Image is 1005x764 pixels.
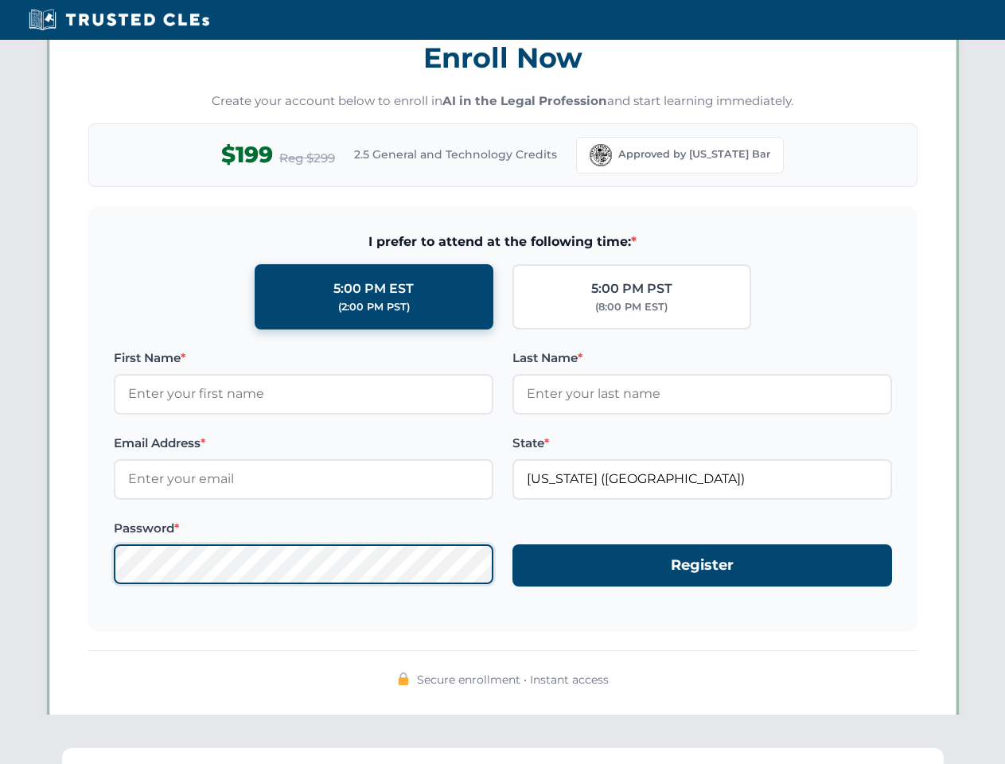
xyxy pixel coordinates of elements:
[397,672,410,685] img: 🔒
[114,232,892,252] span: I prefer to attend at the following time:
[618,146,770,162] span: Approved by [US_STATE] Bar
[512,434,892,453] label: State
[24,8,214,32] img: Trusted CLEs
[88,92,917,111] p: Create your account below to enroll in and start learning immediately.
[114,374,493,414] input: Enter your first name
[512,374,892,414] input: Enter your last name
[221,137,273,173] span: $199
[512,544,892,587] button: Register
[338,299,410,315] div: (2:00 PM PST)
[114,434,493,453] label: Email Address
[279,149,335,168] span: Reg $299
[512,459,892,499] input: Florida (FL)
[595,299,668,315] div: (8:00 PM EST)
[114,519,493,538] label: Password
[354,146,557,163] span: 2.5 General and Technology Credits
[590,144,612,166] img: Florida Bar
[417,671,609,688] span: Secure enrollment • Instant access
[333,279,414,299] div: 5:00 PM EST
[442,93,607,108] strong: AI in the Legal Profession
[114,459,493,499] input: Enter your email
[88,33,917,83] h3: Enroll Now
[591,279,672,299] div: 5:00 PM PST
[512,349,892,368] label: Last Name
[114,349,493,368] label: First Name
